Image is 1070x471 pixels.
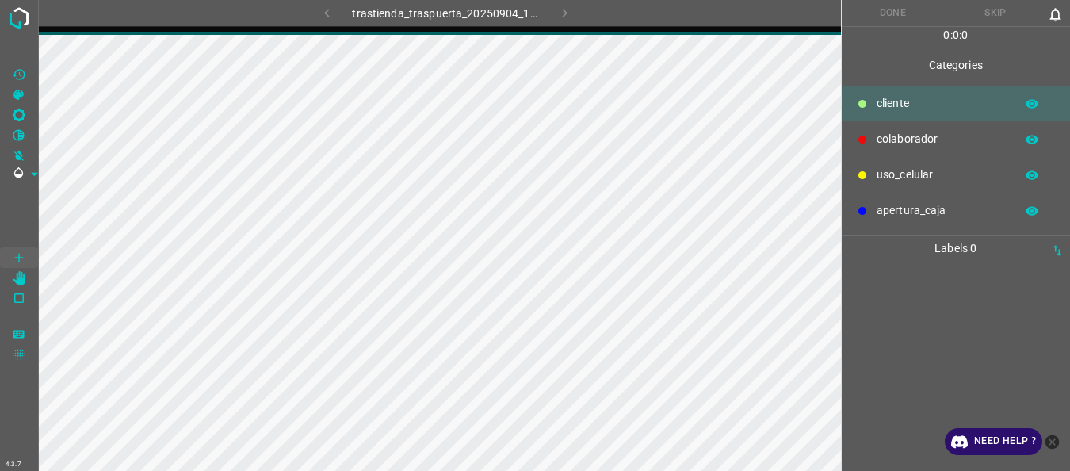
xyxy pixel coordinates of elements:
[877,202,1007,219] p: apertura_caja
[2,458,25,471] div: 4.3.7
[5,4,33,33] img: logo
[945,428,1042,455] a: Need Help ?
[943,27,950,44] p: 0
[877,167,1007,183] p: uso_celular
[846,235,1066,262] p: Labels 0
[953,27,959,44] p: 0
[961,27,968,44] p: 0
[877,131,1007,147] p: colaborador
[943,27,968,52] div: : :
[1042,428,1062,455] button: close-help
[352,4,539,26] h6: trastienda_traspuerta_20250904_152504_655294.jpg
[877,95,1007,112] p: cliente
